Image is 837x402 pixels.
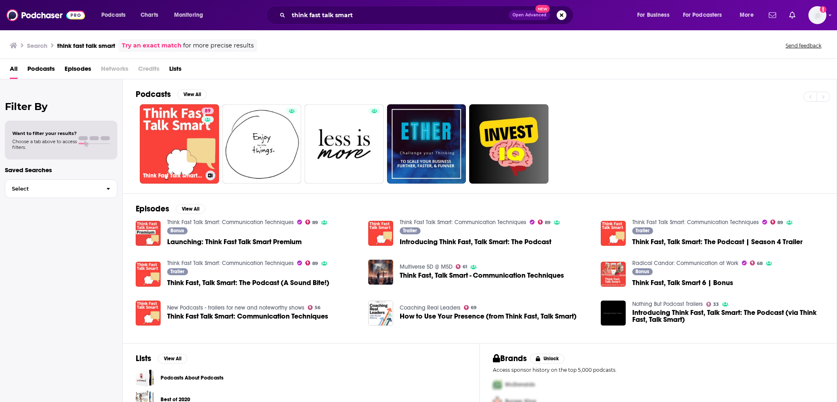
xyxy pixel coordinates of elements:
[601,262,626,287] img: Think Fast, Talk Smart 6 | Bonus
[631,9,680,22] button: open menu
[136,301,161,326] img: Think Fast Talk Smart: Communication Techniques
[632,301,703,308] a: Nothing But Podcast Trailers
[167,238,302,245] a: Launching: Think Fast Talk Smart Premium
[464,305,477,310] a: 69
[400,219,526,226] a: Think Fast Talk Smart: Communication Techniques
[101,62,128,79] span: Networks
[96,9,136,22] button: open menu
[274,6,581,25] div: Search podcasts, credits, & more...
[471,306,477,310] span: 69
[177,90,207,99] button: View All
[205,107,210,115] span: 89
[632,238,803,245] a: Think Fast, Talk Smart: The Podcast | Season 4 Trailer
[734,9,764,22] button: open menu
[750,261,763,265] a: 68
[135,9,163,22] a: Charts
[315,306,320,310] span: 56
[368,260,393,285] img: Think Fast, Talk Smart - Communication Techniques
[678,9,734,22] button: open menu
[101,9,125,21] span: Podcasts
[530,354,565,364] button: Unlock
[312,221,318,225] span: 89
[308,305,321,310] a: 56
[400,263,452,270] a: Multiverse 5D @ M5D
[169,62,181,79] a: Lists
[490,376,505,393] img: First Pro Logo
[740,9,754,21] span: More
[136,353,151,364] h2: Lists
[136,204,205,214] a: EpisodesView All
[808,6,826,24] img: User Profile
[136,353,187,364] a: ListsView All
[808,6,826,24] span: Logged in as tessvanden
[512,13,546,17] span: Open Advanced
[140,104,219,184] a: 89Think Fast Talk Smart: Communication Techniques
[509,10,550,20] button: Open AdvancedNew
[636,228,649,233] span: Trailer
[167,304,304,311] a: New Podcasts - trailers for new and noteworthy shows
[136,262,161,287] img: Think Fast, Talk Smart: The Podcast (A Sound Bite!)
[136,368,154,387] a: Podcasts About Podcasts
[456,264,468,269] a: 61
[5,166,117,174] p: Saved Searches
[138,62,159,79] span: Credits
[493,367,824,373] p: Access sponsor history on the top 5,000 podcasts.
[176,204,205,214] button: View All
[305,220,318,225] a: 89
[820,6,826,13] svg: Add a profile image
[289,9,509,22] input: Search podcasts, credits, & more...
[783,42,824,49] button: Send feedback
[305,261,318,265] a: 89
[706,302,719,307] a: 33
[400,272,564,279] a: Think Fast, Talk Smart - Communication Techniques
[136,204,169,214] h2: Episodes
[167,279,329,286] a: Think Fast, Talk Smart: The Podcast (A Sound Bite!)
[535,5,550,13] span: New
[808,6,826,24] button: Show profile menu
[57,42,115,49] h3: think fast talk smart
[770,220,783,225] a: 89
[400,313,577,320] span: How to Use Your Presence (from Think Fast, Talk Smart)
[141,9,158,21] span: Charts
[65,62,91,79] a: Episodes
[632,309,824,323] a: Introducing Think Fast, Talk Smart: The Podcast (via Think Fast, Talk Smart)
[136,221,161,246] img: Launching: Think Fast Talk Smart Premium
[400,304,461,311] a: Coaching Real Leaders
[400,238,551,245] span: Introducing Think Fast, Talk Smart: The Podcast
[201,108,214,114] a: 89
[5,101,117,112] h2: Filter By
[161,373,224,382] a: Podcasts About Podcasts
[368,301,393,326] a: How to Use Your Presence (from Think Fast, Talk Smart)
[5,186,100,191] span: Select
[632,279,733,286] span: Think Fast, Talk Smart 6 | Bonus
[786,8,799,22] a: Show notifications dropdown
[601,301,626,326] img: Introducing Think Fast, Talk Smart: The Podcast (via Think Fast, Talk Smart)
[7,7,85,23] a: Podchaser - Follow, Share and Rate Podcasts
[10,62,18,79] a: All
[27,62,55,79] a: Podcasts
[5,180,117,198] button: Select
[601,221,626,246] img: Think Fast, Talk Smart: The Podcast | Season 4 Trailer
[368,221,393,246] a: Introducing Think Fast, Talk Smart: The Podcast
[136,89,171,99] h2: Podcasts
[174,9,203,21] span: Monitoring
[158,354,187,364] button: View All
[167,313,328,320] span: Think Fast Talk Smart: Communication Techniques
[143,172,202,179] h3: Think Fast Talk Smart: Communication Techniques
[168,9,214,22] button: open menu
[538,220,551,225] a: 89
[136,89,207,99] a: PodcastsView All
[713,303,719,306] span: 33
[777,221,783,225] span: 89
